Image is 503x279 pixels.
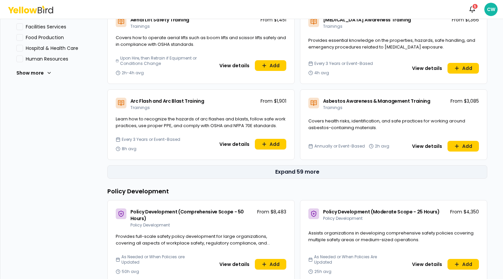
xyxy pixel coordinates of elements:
button: 5 [466,3,479,16]
span: As Needed or When Policies Are Updated [314,254,391,265]
p: From $1,901 [261,98,286,104]
span: [MEDICAL_DATA] Awareness Training [323,16,411,23]
button: Expand 59 more [107,165,487,179]
button: View details [215,139,254,150]
button: Add [447,141,479,152]
span: Covers how to operate aerial lifts such as boom lifts and scissor lifts safely and in compliance ... [116,34,286,48]
span: 25h avg [314,269,331,274]
span: Trainings [130,105,150,110]
span: Trainings [323,23,342,29]
span: Provides essential knowledge on the properties, hazards, safe handling, and emergency procedures ... [308,37,475,50]
span: Annually or Event-Based [314,144,365,149]
span: CW [484,3,498,16]
span: 4h avg [314,70,329,76]
button: View details [408,259,446,270]
span: 2h avg [375,144,389,149]
span: Assists organizations in developing comprehensive safety policies covering multiple safety areas ... [308,230,474,243]
span: Arc Flash and Arc Blast Training [130,98,204,104]
span: Trainings [323,105,342,110]
div: 5 [472,3,478,9]
button: Show more [16,66,52,80]
span: Asbestos Awareness & Management Training [323,98,430,104]
span: Policy Development (Moderate Scope - 25 Hours) [323,208,440,215]
label: Facilities Services [26,23,97,30]
span: Upon Hire, then Retrain if Equipment or Conditions Change [120,56,198,66]
p: From $1,366 [452,16,479,23]
p: From $3,085 [450,98,479,104]
p: From $1,451 [261,16,286,23]
button: Add [447,63,479,74]
p: From $8,483 [257,208,286,215]
button: Add [255,60,286,71]
span: Policy Development [323,215,363,221]
button: Add [255,139,286,150]
span: As Needed or When Policies are Updated [121,254,198,265]
p: From $4,350 [450,208,479,215]
label: Food Production [26,34,97,41]
span: 8h avg [122,146,136,152]
span: Learn how to recognize the hazards of arc flashes and blasts, follow safe work practices, use pro... [116,116,286,129]
button: Add [447,259,479,270]
label: Hospital & Health Care [26,45,97,52]
span: Policy Development (Comprehensive Scope - 50 Hours) [130,208,244,222]
button: View details [408,141,446,152]
span: Every 3 Years or Event-Based [314,61,373,66]
span: Covers health risks, identification, and safe practices for working around asbestos-containing ma... [308,118,465,131]
span: Every 3 Years or Event-Based [122,137,180,142]
span: Aerial Lift Safety Training [130,16,190,23]
span: Trainings [130,23,150,29]
span: 2h-4h avg [122,70,144,76]
button: View details [408,63,446,74]
label: Human Resources [26,56,97,62]
span: Provides full-scale safety policy development for large organizations, covering all aspects of wo... [116,233,270,253]
span: Policy Development [130,222,170,228]
h3: Policy Development [107,187,487,196]
span: 50h avg [122,269,139,274]
button: View details [215,60,254,71]
button: View details [215,259,254,270]
button: Add [255,259,286,270]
